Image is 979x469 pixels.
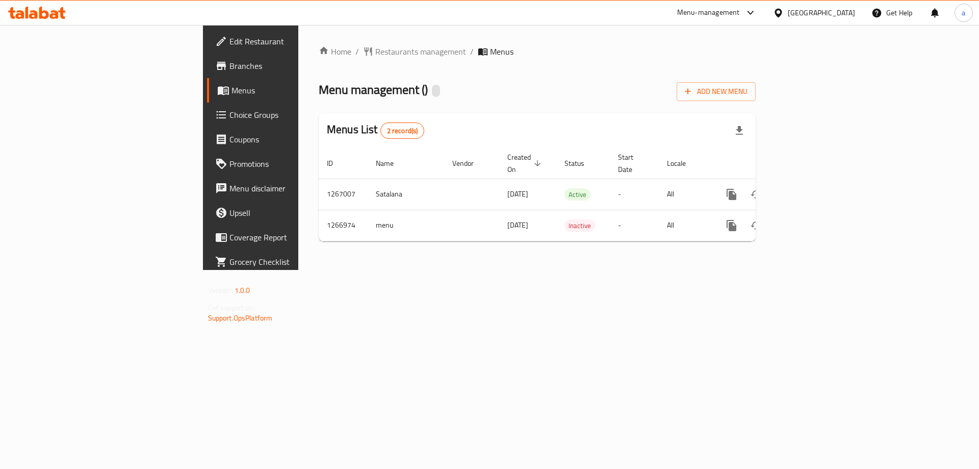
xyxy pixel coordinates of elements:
[363,45,466,58] a: Restaurants management
[235,284,250,297] span: 1.0.0
[380,122,425,139] div: Total records count
[229,109,358,121] span: Choice Groups
[207,103,367,127] a: Choice Groups
[685,85,748,98] span: Add New Menu
[229,256,358,268] span: Grocery Checklist
[229,158,358,170] span: Promotions
[229,182,358,194] span: Menu disclaimer
[207,225,367,250] a: Coverage Report
[727,118,752,143] div: Export file
[327,122,424,139] h2: Menus List
[229,133,358,145] span: Coupons
[368,210,444,241] td: menu
[744,213,768,238] button: Change Status
[470,45,474,58] li: /
[319,148,826,241] table: enhanced table
[376,157,407,169] span: Name
[744,182,768,207] button: Change Status
[677,7,740,19] div: Menu-management
[207,250,367,274] a: Grocery Checklist
[368,179,444,210] td: Satalana
[207,152,367,176] a: Promotions
[507,218,528,232] span: [DATE]
[207,127,367,152] a: Coupons
[319,78,428,101] span: Menu management ( )
[962,7,965,18] span: a
[564,157,598,169] span: Status
[208,301,255,314] span: Get support on:
[788,7,855,18] div: [GEOGRAPHIC_DATA]
[207,54,367,78] a: Branches
[207,176,367,201] a: Menu disclaimer
[208,311,273,325] a: Support.OpsPlatform
[564,219,595,232] div: Inactive
[618,151,647,176] span: Start Date
[719,182,744,207] button: more
[229,231,358,243] span: Coverage Report
[667,157,699,169] span: Locale
[319,45,756,58] nav: breadcrumb
[564,189,590,201] span: Active
[564,220,595,232] span: Inactive
[229,207,358,219] span: Upsell
[381,126,424,136] span: 2 record(s)
[677,82,756,101] button: Add New Menu
[564,188,590,201] div: Active
[711,148,826,179] th: Actions
[231,84,358,96] span: Menus
[207,78,367,103] a: Menus
[719,213,744,238] button: more
[375,45,466,58] span: Restaurants management
[610,210,659,241] td: -
[327,157,346,169] span: ID
[207,29,367,54] a: Edit Restaurant
[610,179,659,210] td: -
[659,179,711,210] td: All
[229,60,358,72] span: Branches
[229,35,358,47] span: Edit Restaurant
[207,201,367,225] a: Upsell
[659,210,711,241] td: All
[452,157,487,169] span: Vendor
[208,284,233,297] span: Version:
[507,151,544,176] span: Created On
[490,45,513,58] span: Menus
[507,187,528,201] span: [DATE]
